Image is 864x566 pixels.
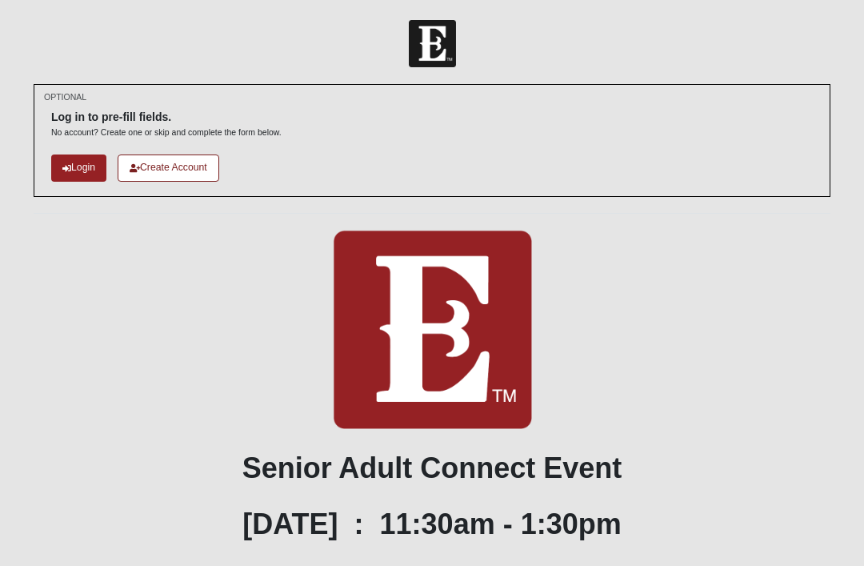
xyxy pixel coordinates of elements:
[333,230,532,429] img: E-icon-fireweed-White-TM.png
[44,91,86,103] small: OPTIONAL
[34,451,830,485] h1: Senior Adult Connect Event
[51,126,282,138] p: No account? Create one or skip and complete the form below.
[409,20,456,67] img: Church of Eleven22 Logo
[34,507,830,541] h1: [DATE] : 11:30am - 1:30pm
[51,155,106,181] a: Login
[51,110,282,124] h6: Log in to pre-fill fields.
[118,155,219,181] a: Create Account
